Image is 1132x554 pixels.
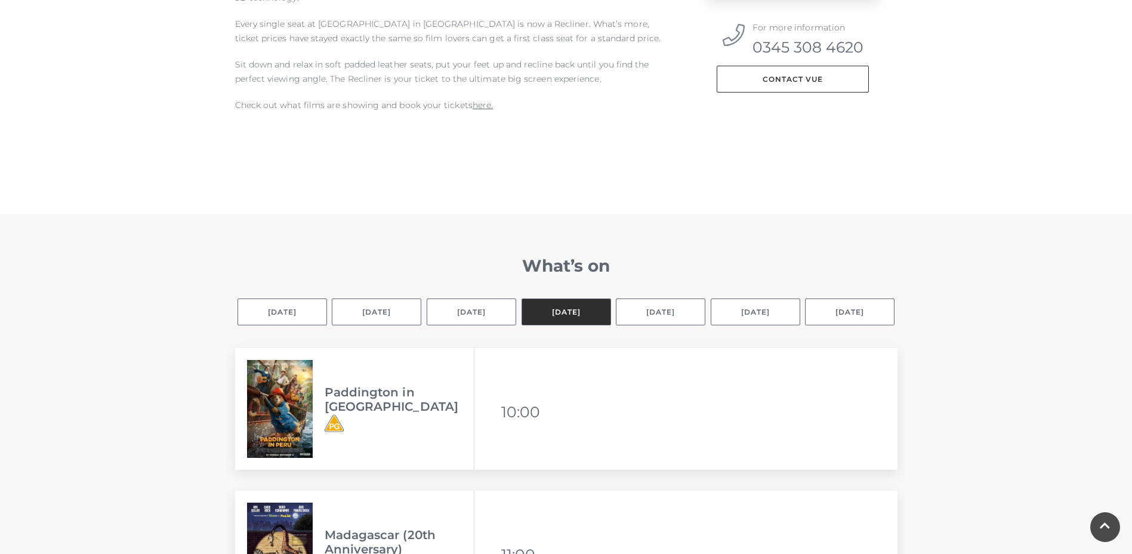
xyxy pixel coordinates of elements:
[805,298,895,325] button: [DATE]
[427,298,516,325] button: [DATE]
[235,57,671,86] p: Sit down and relax in soft padded leather seats, put your feet up and recline back until you find...
[752,39,863,55] a: 0345 308 4620
[237,298,327,325] button: [DATE]
[473,100,493,110] a: here.
[235,17,671,45] p: Every single seat at [GEOGRAPHIC_DATA] in [GEOGRAPHIC_DATA] is now a Recliner. What’s more, ticke...
[717,66,869,93] a: Contact Vue
[332,298,421,325] button: [DATE]
[501,398,543,426] li: 10:00
[325,385,474,414] h3: Paddington in [GEOGRAPHIC_DATA]
[752,20,863,35] p: For more information
[522,298,611,325] button: [DATE]
[711,298,800,325] button: [DATE]
[235,98,671,112] p: Check out what films are showing and book your tickets
[616,298,705,325] button: [DATE]
[235,256,897,276] h2: What’s on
